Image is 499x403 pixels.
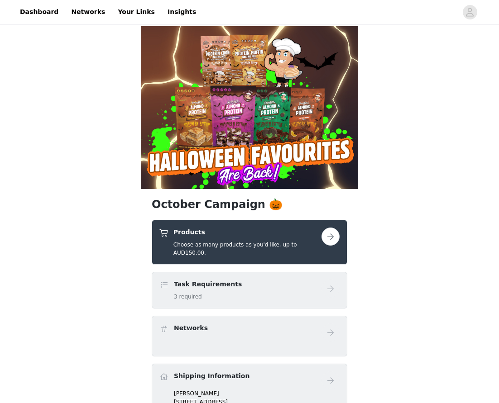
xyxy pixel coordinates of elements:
img: campaign image [141,26,358,189]
h4: Shipping Information [174,371,249,381]
h5: 3 required [174,293,242,301]
h4: Task Requirements [174,280,242,289]
h1: October Campaign 🎃 [152,196,347,213]
h4: Products [173,228,321,237]
div: Networks [152,316,347,356]
div: avatar [465,5,474,19]
a: Dashboard [14,2,64,22]
div: Task Requirements [152,272,347,308]
a: Networks [66,2,110,22]
h5: Choose as many products as you'd like, up to AUD150.00. [173,241,321,257]
h4: Networks [174,323,208,333]
div: Products [152,220,347,265]
a: Your Links [112,2,160,22]
a: Insights [162,2,202,22]
p: [PERSON_NAME] [174,389,340,398]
